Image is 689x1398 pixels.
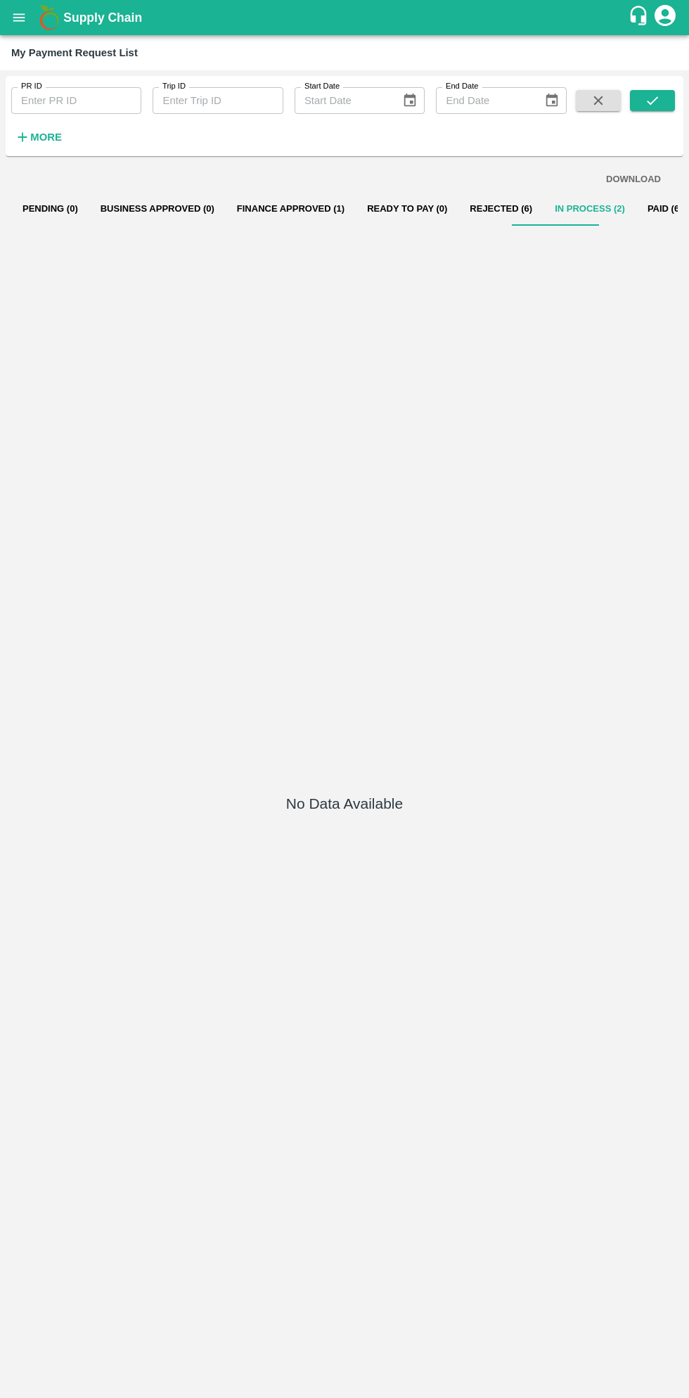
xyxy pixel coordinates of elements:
button: More [11,125,65,149]
input: End Date [436,87,532,114]
button: Rejected (6) [458,192,543,226]
div: customer-support [628,5,652,30]
a: Supply Chain [63,8,628,27]
input: Start Date [295,87,391,114]
label: Trip ID [162,81,186,92]
label: Start Date [304,81,340,92]
input: Enter Trip ID [153,87,283,114]
button: Finance Approved (1) [226,192,356,226]
button: Pending (0) [11,192,89,226]
b: Supply Chain [63,11,142,25]
h5: No Data Available [286,794,403,814]
label: End Date [446,81,478,92]
button: In Process (2) [543,192,636,226]
div: account of current user [652,3,678,32]
button: Choose date [397,87,423,114]
input: Enter PR ID [11,87,141,114]
button: open drawer [3,1,35,34]
button: Business Approved (0) [89,192,226,226]
div: My Payment Request List [11,44,138,62]
button: Choose date [539,87,565,114]
button: Ready To Pay (0) [356,192,458,226]
strong: More [30,132,62,143]
button: DOWNLOAD [600,167,667,192]
img: logo [35,4,63,32]
label: PR ID [21,81,42,92]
